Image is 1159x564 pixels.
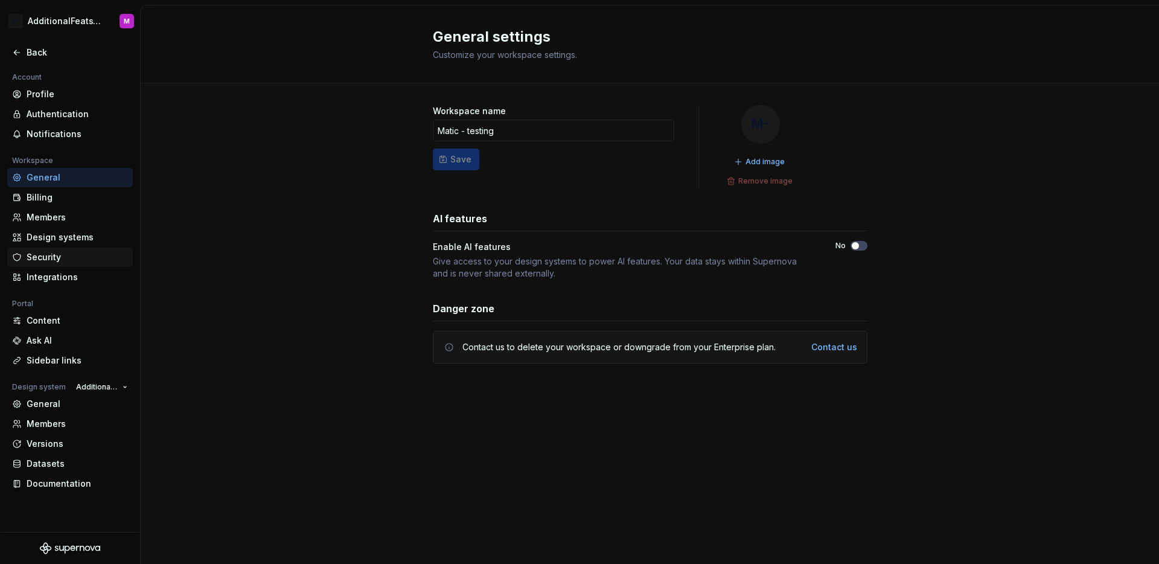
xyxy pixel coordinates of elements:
div: Enable AI features [433,241,814,253]
a: Documentation [7,474,133,493]
label: Workspace name [433,105,506,117]
a: Billing [7,188,133,207]
div: M [124,16,130,26]
a: Versions [7,434,133,453]
div: Contact us to delete your workspace or downgrade from your Enterprise plan. [462,341,776,353]
a: Sidebar links [7,351,133,370]
a: General [7,168,133,187]
div: Members [27,211,128,223]
a: Members [7,208,133,227]
a: Integrations [7,268,133,287]
div: Integrations [27,271,128,283]
div: Ask AI [27,335,128,347]
span: Add image [746,157,785,167]
div: Design systems [27,231,128,243]
a: Notifications [7,124,133,144]
span: Customize your workspace settings. [433,50,577,60]
a: Members [7,414,133,434]
div: AdditionalFeatsTest [28,15,105,27]
div: Profile [27,88,128,100]
div: General [27,398,128,410]
a: Ask AI [7,331,133,350]
div: M- [8,14,23,28]
a: Datasets [7,454,133,473]
a: Design systems [7,228,133,247]
a: Security [7,248,133,267]
div: Security [27,251,128,263]
button: Add image [730,153,790,170]
div: Give access to your design systems to power AI features. Your data stays within Supernova and is ... [433,255,814,280]
label: No [835,241,846,251]
div: Datasets [27,458,128,470]
h3: AI features [433,211,487,226]
div: Portal [7,296,38,311]
a: Authentication [7,104,133,124]
div: M- [741,105,780,144]
div: Versions [27,438,128,450]
a: Profile [7,85,133,104]
h2: General settings [433,27,853,46]
a: Contact us [811,341,857,353]
div: Workspace [7,153,58,168]
a: General [7,394,133,414]
div: Design system [7,380,71,394]
span: AdditionalFeatsTest [76,382,118,392]
div: Members [27,418,128,430]
div: Notifications [27,128,128,140]
div: Documentation [27,478,128,490]
div: Billing [27,191,128,203]
svg: Supernova Logo [40,542,100,554]
button: M-AdditionalFeatsTestM [2,8,138,34]
div: Authentication [27,108,128,120]
a: Back [7,43,133,62]
a: Content [7,311,133,330]
div: Sidebar links [27,354,128,367]
h3: Danger zone [433,301,494,316]
div: Account [7,70,46,85]
div: Content [27,315,128,327]
div: General [27,171,128,184]
div: Back [27,46,128,59]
